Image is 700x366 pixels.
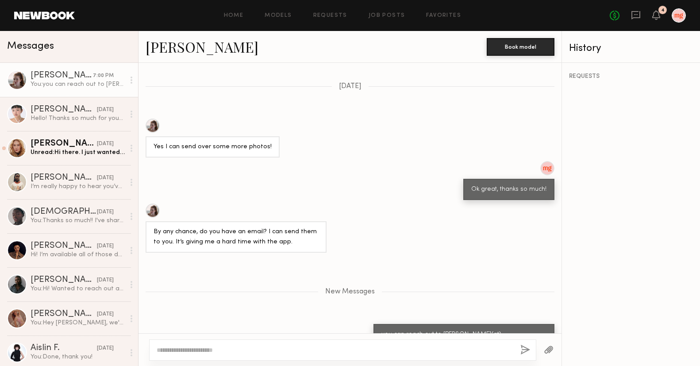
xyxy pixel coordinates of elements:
div: [PERSON_NAME] [31,310,97,319]
span: [DATE] [339,83,362,90]
div: You: you can reach out to [PERSON_NAME](at)[DOMAIN_NAME] [31,80,125,89]
div: I’m really happy to hear you’ve worked with Dreamland before! 😊 Thanks again for considering me f... [31,182,125,191]
div: [DATE] [97,174,114,182]
div: [DATE] [97,310,114,319]
div: [DATE] [97,106,114,114]
div: [PERSON_NAME] [31,139,97,148]
div: You: Hi! Wanted to reach out and see if you're available the week of [DATE] - [DATE] [31,285,125,293]
div: [PERSON_NAME] [31,276,97,285]
div: Hi! I’m available all of those dates <3 [31,250,125,259]
div: Aislin F. [31,344,97,353]
a: Requests [313,13,347,19]
a: [PERSON_NAME] [146,37,258,56]
div: You: Done, thank you! [31,353,125,361]
div: [DATE] [97,208,114,216]
div: [PERSON_NAME] [31,173,97,182]
span: Messages [7,41,54,51]
span: New Messages [325,288,375,296]
div: [PERSON_NAME] [31,71,93,80]
div: You: Hey [PERSON_NAME], we're good to go for [DATE]. Bring a coat! 😅 [31,319,125,327]
div: By any chance, do you have an email? I can send them to you. It’s giving me a hard time with the ... [154,227,319,247]
a: Job Posts [369,13,405,19]
div: REQUESTS [569,73,693,80]
div: Unread: Hi there. I just wanted to follow up regarding the shoot you mentioned booking me for and... [31,148,125,157]
div: [DEMOGRAPHIC_DATA] I. [31,208,97,216]
button: Book model [487,38,554,56]
div: [DATE] [97,276,114,285]
div: Yes I can send over some more photos! [154,142,272,152]
div: 4 [661,8,665,13]
div: History [569,43,693,54]
div: [DATE] [97,140,114,148]
div: [DATE] [97,242,114,250]
div: Hello! Thanks so much for your interest. Any of those days work for me, but the 17th would be ide... [31,114,125,123]
a: Home [224,13,244,19]
a: Book model [487,42,554,50]
div: you can reach out to [PERSON_NAME](at)[DOMAIN_NAME] [381,330,546,350]
a: Favorites [426,13,461,19]
div: 7:00 PM [93,72,114,80]
div: [PERSON_NAME] [31,105,97,114]
div: [DATE] [97,344,114,353]
div: Ok great, thanks so much! [471,185,546,195]
a: Models [265,13,292,19]
div: [PERSON_NAME] [31,242,97,250]
div: You: Thanks so much!! I've shared with the team 🩷 [31,216,125,225]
